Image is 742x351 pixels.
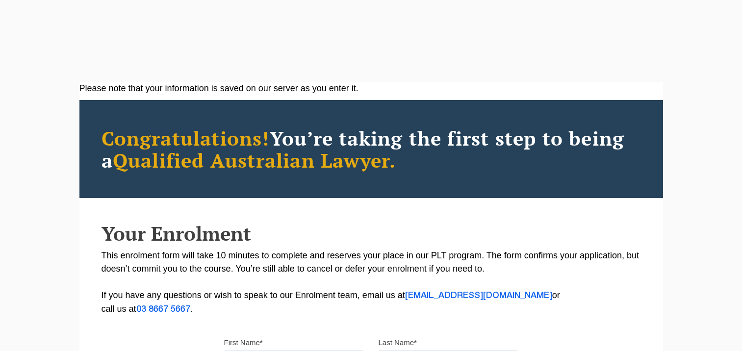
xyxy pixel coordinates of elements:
[136,305,190,313] a: 03 8667 5667
[379,338,417,348] label: Last Name*
[102,223,641,244] h2: Your Enrolment
[405,292,552,300] a: [EMAIL_ADDRESS][DOMAIN_NAME]
[102,127,641,171] h2: You’re taking the first step to being a
[79,82,663,95] div: Please note that your information is saved on our server as you enter it.
[102,249,641,316] p: This enrolment form will take 10 minutes to complete and reserves your place in our PLT program. ...
[102,125,270,151] span: Congratulations!
[113,147,396,173] span: Qualified Australian Lawyer.
[224,338,263,348] label: First Name*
